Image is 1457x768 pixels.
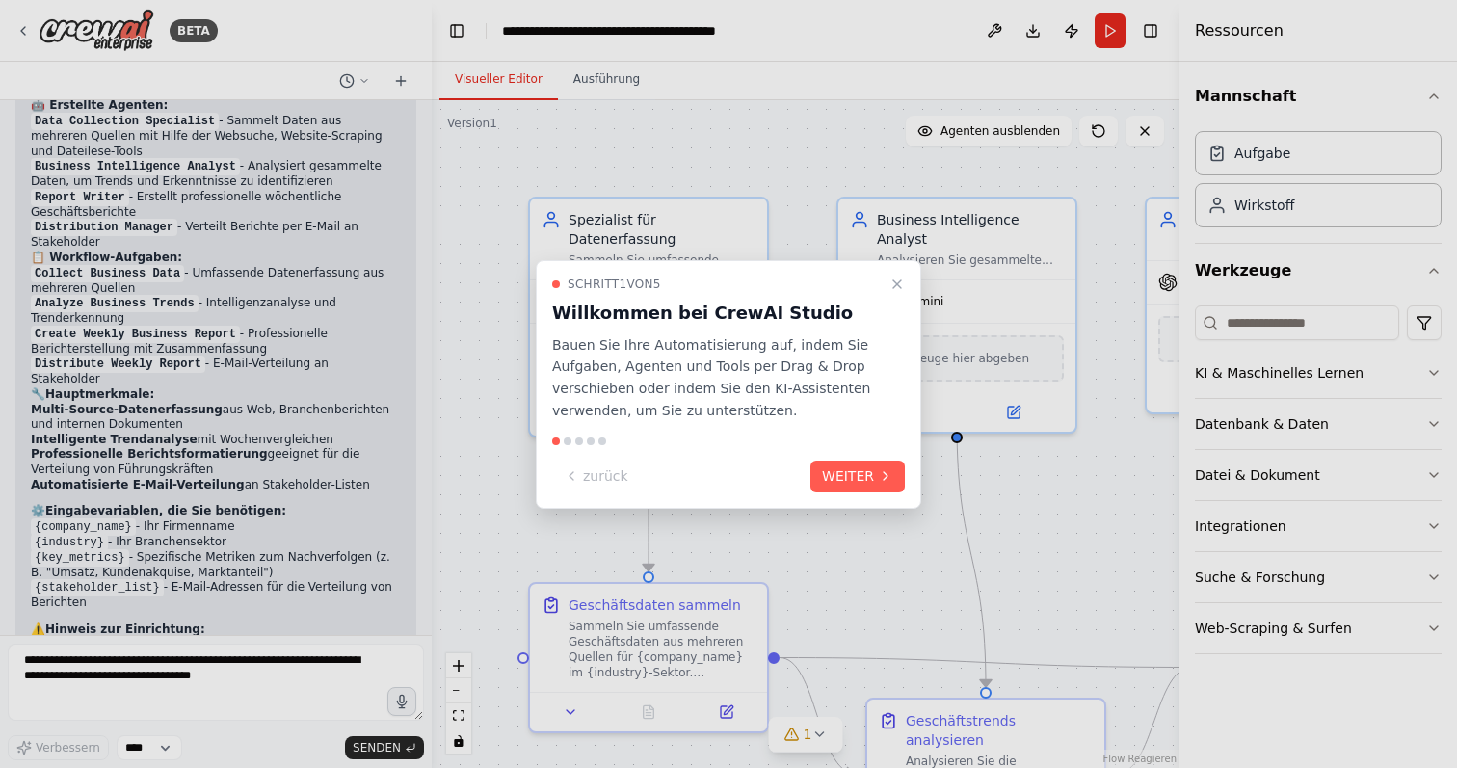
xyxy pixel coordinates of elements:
button: zurück [552,461,640,492]
p: Bauen Sie Ihre Automatisierung auf, indem Sie Aufgaben, Agenten und Tools per Drag & Drop verschi... [552,334,882,422]
button: Close Walkthrough [886,273,909,296]
button: WEITER [810,461,905,492]
h3: Willkommen bei CrewAI Studio [552,300,882,327]
span: SCHRITT 1 VON 5 [568,277,661,292]
button: Linke Seitenleiste ausblenden [443,17,470,44]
